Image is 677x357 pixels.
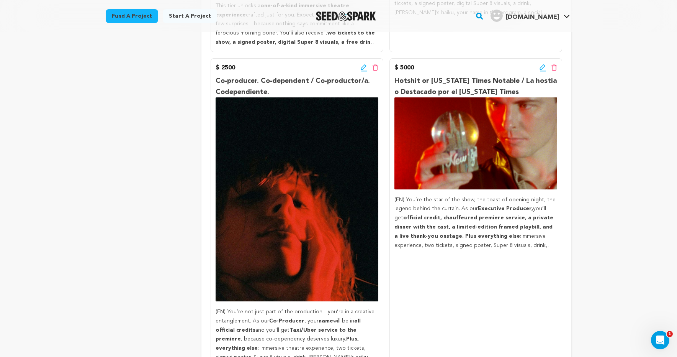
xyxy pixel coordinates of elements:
a: Seed&Spark Homepage [316,12,376,21]
strong: Co-Producer [269,318,304,324]
span: 1 [667,331,673,337]
img: user.png [491,10,503,22]
p: $ 2500 [216,63,235,72]
strong: official credit, chauffeured premiere service, a private dinner with the cast, a limited-edition ... [394,215,553,239]
iframe: Intercom live chat [651,331,669,349]
p: Co-producer. Co-dependent / Co-productor/a. Codependiente. [216,76,378,98]
p: $ 5000 [394,63,414,72]
strong: Executive Producer, [478,206,533,211]
div: Hrproductions.Studio's Profile [491,10,559,22]
a: Start a project [163,9,217,23]
span: [DOMAIN_NAME] [506,14,559,20]
img: incentive [394,97,557,189]
a: Hrproductions.Studio's Profile [489,8,571,22]
strong: Plus everything else: [465,234,522,239]
strong: all official credits [216,318,361,333]
span: Hrproductions.Studio's Profile [489,8,571,24]
p: (EN) You’re the star of the show, the toast of opening night, the legend behind the curtain. As o... [394,196,557,250]
p: Hotshit or [US_STATE] Times Notable / La hostia o Destacado por el [US_STATE] Times [394,76,557,98]
img: incentive [216,97,378,301]
a: Fund a project [106,9,158,23]
strong: name [319,318,333,324]
img: Seed&Spark Logo Dark Mode [316,12,376,21]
